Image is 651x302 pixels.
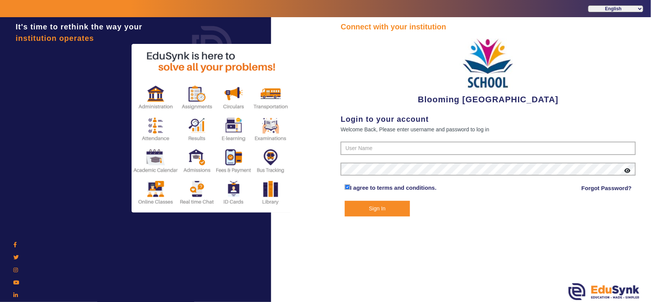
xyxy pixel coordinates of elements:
[341,125,636,134] div: Welcome Back, Please enter username and password to log in
[16,34,94,42] span: institution operates
[345,201,410,216] button: Sign In
[16,23,142,31] span: It's time to rethink the way your
[460,32,517,93] img: 3e5c6726-73d6-4ac3-b917-621554bbe9c3
[341,21,636,32] div: Connect with your institution
[582,184,632,193] a: Forgot Password?
[341,32,636,106] div: Blooming [GEOGRAPHIC_DATA]
[569,283,640,300] img: edusynk.png
[341,142,636,155] input: User Name
[341,113,636,125] div: Login to your account
[132,44,292,213] img: login2.png
[350,184,437,191] a: I agree to terms and conditions.
[183,17,241,74] img: login.png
